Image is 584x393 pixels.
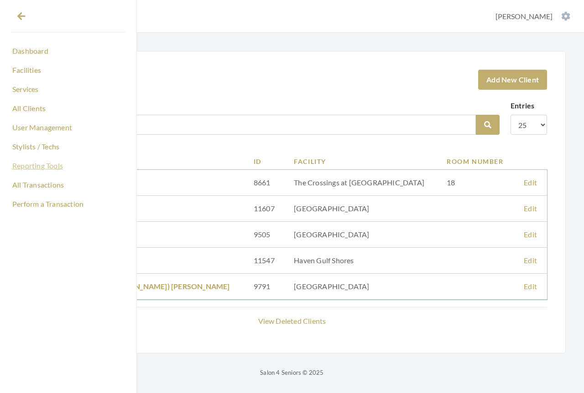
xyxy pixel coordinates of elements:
a: Perform a Transaction [11,196,125,212]
td: 11547 [245,248,285,274]
td: The Crossings at [GEOGRAPHIC_DATA] [285,170,438,196]
a: View Deleted Clients [258,316,326,325]
a: Edit [524,282,537,291]
a: Edit [524,204,537,213]
span: [PERSON_NAME] [495,12,553,20]
a: Room Number [447,157,506,166]
td: 9505 [245,222,285,248]
td: 11607 [245,196,285,222]
td: [GEOGRAPHIC_DATA] [285,274,438,300]
a: Edit [524,230,537,239]
a: Services [11,82,125,97]
a: Facility [294,157,428,166]
button: [PERSON_NAME] [493,11,573,21]
a: Name [46,157,235,166]
td: Haven Gulf Shores [285,248,438,274]
td: 18 [438,170,515,196]
a: Facilities [11,62,125,78]
td: [GEOGRAPHIC_DATA] [285,196,438,222]
a: [PERSON_NAME] ([PERSON_NAME]) [PERSON_NAME] [46,282,230,291]
td: [GEOGRAPHIC_DATA] [285,222,438,248]
a: Add New Client [478,70,547,90]
a: All Transactions [11,177,125,193]
a: ID [254,157,276,166]
input: Search by name, facility or room number [37,115,476,135]
a: Edit [524,178,537,187]
a: Edit [524,256,537,265]
a: Reporting Tools [11,158,125,174]
a: User Management [11,120,125,135]
td: 9791 [245,274,285,300]
a: All Clients [11,101,125,116]
label: Entries [511,100,534,111]
a: Stylists / Techs [11,139,125,154]
td: 8661 [245,170,285,196]
a: Dashboard [11,43,125,59]
p: Salon 4 Seniors © 2025 [18,367,566,378]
